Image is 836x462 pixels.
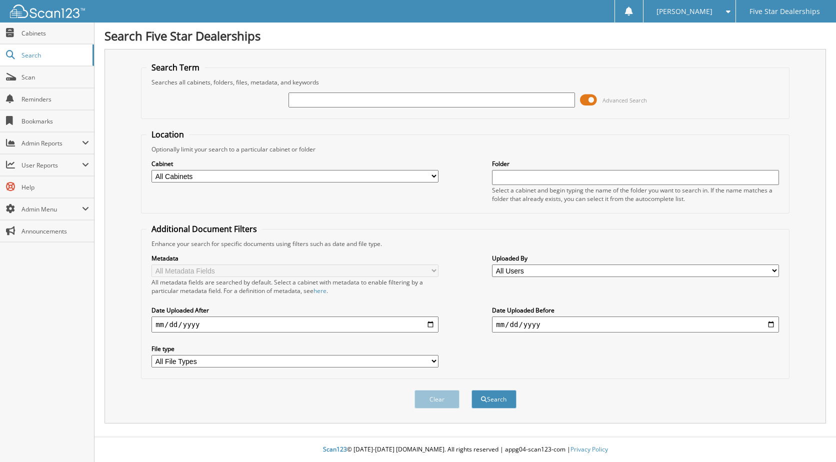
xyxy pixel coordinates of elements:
[151,344,438,353] label: File type
[21,139,82,147] span: Admin Reports
[151,254,438,262] label: Metadata
[21,51,87,59] span: Search
[21,161,82,169] span: User Reports
[94,437,836,462] div: © [DATE]-[DATE] [DOMAIN_NAME]. All rights reserved | appg04-scan123-com |
[151,159,438,168] label: Cabinet
[21,183,89,191] span: Help
[151,278,438,295] div: All metadata fields are searched by default. Select a cabinet with metadata to enable filtering b...
[146,223,262,234] legend: Additional Document Filters
[146,78,784,86] div: Searches all cabinets, folders, files, metadata, and keywords
[21,117,89,125] span: Bookmarks
[313,286,326,295] a: here
[21,29,89,37] span: Cabinets
[492,186,779,203] div: Select a cabinet and begin typing the name of the folder you want to search in. If the name match...
[602,96,647,104] span: Advanced Search
[492,254,779,262] label: Uploaded By
[21,205,82,213] span: Admin Menu
[151,306,438,314] label: Date Uploaded After
[656,8,712,14] span: [PERSON_NAME]
[749,8,820,14] span: Five Star Dealerships
[146,62,204,73] legend: Search Term
[570,445,608,453] a: Privacy Policy
[21,227,89,235] span: Announcements
[492,306,779,314] label: Date Uploaded Before
[492,159,779,168] label: Folder
[414,390,459,408] button: Clear
[21,95,89,103] span: Reminders
[323,445,347,453] span: Scan123
[151,316,438,332] input: start
[10,4,85,18] img: scan123-logo-white.svg
[492,316,779,332] input: end
[146,239,784,248] div: Enhance your search for specific documents using filters such as date and file type.
[471,390,516,408] button: Search
[146,129,189,140] legend: Location
[146,145,784,153] div: Optionally limit your search to a particular cabinet or folder
[104,27,826,44] h1: Search Five Star Dealerships
[21,73,89,81] span: Scan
